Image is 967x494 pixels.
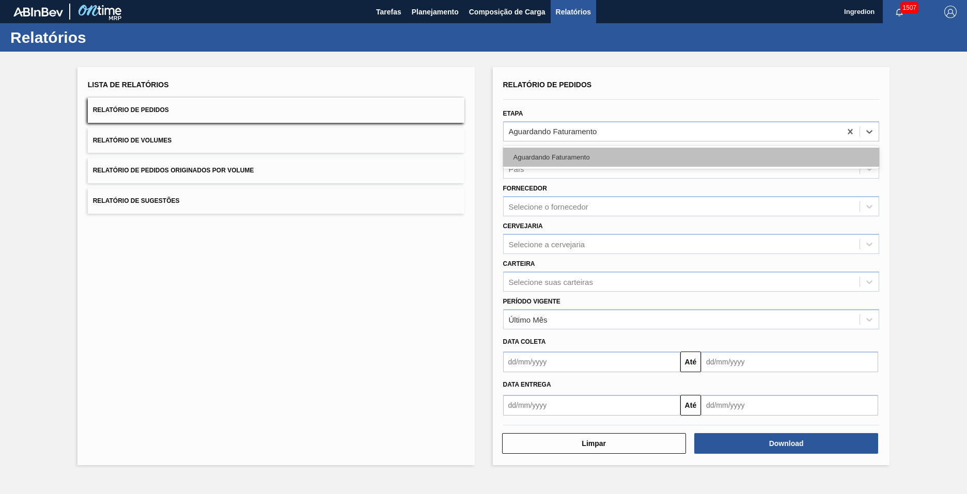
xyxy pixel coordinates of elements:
[503,395,680,416] input: dd/mm/yyyy
[503,222,543,230] label: Cervejaria
[93,106,169,114] span: Relatório de Pedidos
[502,433,686,454] button: Limpar
[93,137,171,144] span: Relatório de Volumes
[556,6,591,18] span: Relatórios
[503,81,592,89] span: Relatório de Pedidos
[88,81,169,89] span: Lista de Relatórios
[88,188,464,214] button: Relatório de Sugestões
[509,165,524,173] div: País
[944,6,957,18] img: Logout
[680,395,701,416] button: Até
[701,352,878,372] input: dd/mm/yyyy
[701,395,878,416] input: dd/mm/yyyy
[93,197,180,204] span: Relatório de Sugestões
[503,352,680,372] input: dd/mm/yyyy
[503,298,560,305] label: Período Vigente
[900,2,918,13] span: 1507
[93,167,254,174] span: Relatório de Pedidos Originados por Volume
[503,338,546,345] span: Data coleta
[10,31,194,43] h1: Relatórios
[503,110,523,117] label: Etapa
[503,148,880,167] div: Aguardando Faturamento
[503,381,551,388] span: Data entrega
[509,240,585,248] div: Selecione a cervejaria
[503,260,535,267] label: Carteira
[694,433,878,454] button: Download
[376,6,401,18] span: Tarefas
[503,185,547,192] label: Fornecedor
[88,128,464,153] button: Relatório de Volumes
[509,202,588,211] div: Selecione o fornecedor
[469,6,545,18] span: Composição de Carga
[509,277,593,286] div: Selecione suas carteiras
[883,5,916,19] button: Notificações
[680,352,701,372] button: Até
[509,315,548,324] div: Último Mês
[412,6,459,18] span: Planejamento
[13,7,63,17] img: TNhmsLtSVTkK8tSr43FrP2fwEKptu5GPRR3wAAAABJRU5ErkJggg==
[88,98,464,123] button: Relatório de Pedidos
[88,158,464,183] button: Relatório de Pedidos Originados por Volume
